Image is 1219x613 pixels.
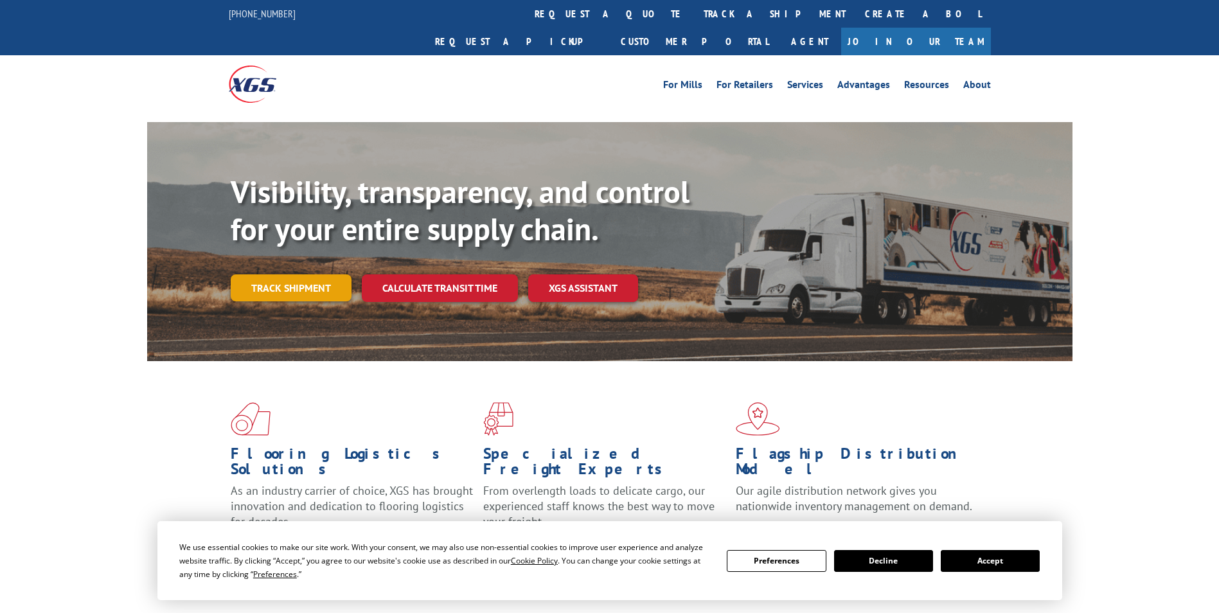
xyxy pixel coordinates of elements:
a: Request a pickup [425,28,611,55]
a: [PHONE_NUMBER] [229,7,296,20]
a: Advantages [837,80,890,94]
span: Preferences [253,569,297,580]
img: xgs-icon-flagship-distribution-model-red [736,402,780,436]
div: We use essential cookies to make our site work. With your consent, we may also use non-essential ... [179,540,711,581]
a: Resources [904,80,949,94]
img: xgs-icon-total-supply-chain-intelligence-red [231,402,271,436]
span: Our agile distribution network gives you nationwide inventory management on demand. [736,483,972,513]
a: Agent [778,28,841,55]
h1: Flooring Logistics Solutions [231,446,474,483]
a: Join Our Team [841,28,991,55]
a: XGS ASSISTANT [528,274,638,302]
a: Track shipment [231,274,351,301]
h1: Flagship Distribution Model [736,446,979,483]
span: Cookie Policy [511,555,558,566]
b: Visibility, transparency, and control for your entire supply chain. [231,172,690,249]
img: xgs-icon-focused-on-flooring-red [483,402,513,436]
a: Calculate transit time [362,274,518,302]
p: From overlength loads to delicate cargo, our experienced staff knows the best way to move your fr... [483,483,726,540]
button: Accept [941,550,1040,572]
button: Decline [834,550,933,572]
a: For Mills [663,80,702,94]
a: Customer Portal [611,28,778,55]
div: Cookie Consent Prompt [157,521,1062,600]
button: Preferences [727,550,826,572]
a: For Retailers [716,80,773,94]
h1: Specialized Freight Experts [483,446,726,483]
span: As an industry carrier of choice, XGS has brought innovation and dedication to flooring logistics... [231,483,473,529]
a: About [963,80,991,94]
a: Services [787,80,823,94]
